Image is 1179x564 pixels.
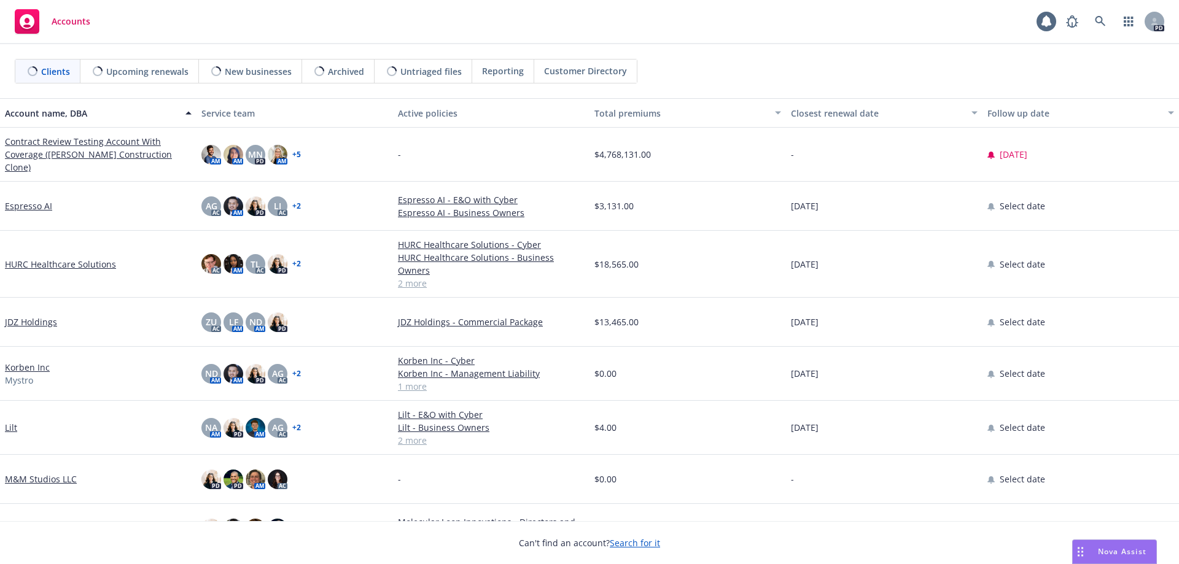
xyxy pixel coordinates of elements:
[196,98,393,128] button: Service team
[594,367,617,380] span: $0.00
[292,203,301,210] a: + 2
[5,374,33,387] span: Mystro
[982,98,1179,128] button: Follow up date
[786,98,982,128] button: Closest renewal date
[594,315,639,328] span: $13,465.00
[398,238,585,251] a: HURC Healthcare Solutions - Cyber
[5,361,50,374] a: Korben Inc
[393,98,589,128] button: Active policies
[398,421,585,434] a: Lilt - Business Owners
[594,473,617,485] span: $0.00
[272,421,284,434] span: AG
[268,519,287,538] img: photo
[225,65,292,78] span: New businesses
[398,148,401,161] span: -
[268,254,287,274] img: photo
[246,418,265,438] img: photo
[398,251,585,277] a: HURC Healthcare Solutions - Business Owners
[246,469,265,489] img: photo
[52,17,90,26] span: Accounts
[398,380,585,393] a: 1 more
[5,473,77,485] a: M&M Studios LLC
[201,254,221,274] img: photo
[1098,546,1146,557] span: Nova Assist
[594,148,651,161] span: $4,768,131.00
[5,315,57,328] a: JDZ Holdings
[224,418,243,438] img: photo
[544,64,627,77] span: Customer Directory
[398,277,585,290] a: 2 more
[791,199,819,212] span: [DATE]
[106,65,189,78] span: Upcoming renewals
[398,408,585,421] a: Lilt - E&O with Cyber
[224,196,243,216] img: photo
[206,199,217,212] span: AG
[1088,9,1113,34] a: Search
[292,424,301,431] a: + 2
[224,364,243,384] img: photo
[1116,9,1141,34] a: Switch app
[987,107,1161,120] div: Follow up date
[229,315,238,328] span: LF
[268,469,287,489] img: photo
[594,421,617,434] span: $4.00
[1000,199,1045,212] span: Select date
[201,107,388,120] div: Service team
[224,254,243,274] img: photo
[398,193,585,206] a: Espresso AI - E&O with Cyber
[268,145,287,164] img: photo
[398,354,585,367] a: Korben Inc - Cyber
[1000,421,1045,434] span: Select date
[272,367,284,380] span: AG
[201,469,221,489] img: photo
[5,421,17,434] a: Lilt
[224,145,243,164] img: photo
[398,473,401,485] span: -
[292,370,301,377] a: + 2
[246,519,265,538] img: photo
[791,473,794,485] span: -
[1060,9,1084,34] a: Report a Bug
[610,537,660,549] a: Search for it
[400,65,462,78] span: Untriaged files
[791,315,819,328] span: [DATE]
[791,421,819,434] span: [DATE]
[205,367,218,380] span: ND
[328,65,364,78] span: Archived
[41,65,70,78] span: Clients
[398,516,585,541] a: Molecular Loop Innovations - Directors and Officers
[5,258,116,271] a: HURC Healthcare Solutions
[791,367,819,380] span: [DATE]
[791,107,964,120] div: Closest renewal date
[594,107,768,120] div: Total premiums
[398,367,585,380] a: Korben Inc - Management Liability
[1072,539,1157,564] button: Nova Assist
[10,4,95,39] a: Accounts
[594,258,639,271] span: $18,565.00
[1000,367,1045,380] span: Select date
[224,519,243,538] img: photo
[5,135,192,174] a: Contract Review Testing Account With Coverage ([PERSON_NAME] Construction Clone)
[206,315,217,328] span: ZU
[251,258,260,271] span: TL
[398,315,585,328] a: JDZ Holdings - Commercial Package
[519,536,660,549] span: Can't find an account?
[268,312,287,332] img: photo
[274,199,281,212] span: LI
[1073,540,1088,563] div: Drag to move
[594,199,634,212] span: $3,131.00
[791,148,794,161] span: -
[5,107,178,120] div: Account name, DBA
[292,260,301,268] a: + 2
[1000,473,1045,485] span: Select date
[201,519,221,538] img: photo
[292,151,301,158] a: + 5
[398,206,585,219] a: Espresso AI - Business Owners
[224,469,243,489] img: photo
[482,64,524,77] span: Reporting
[1000,148,1027,161] span: [DATE]
[205,421,217,434] span: NA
